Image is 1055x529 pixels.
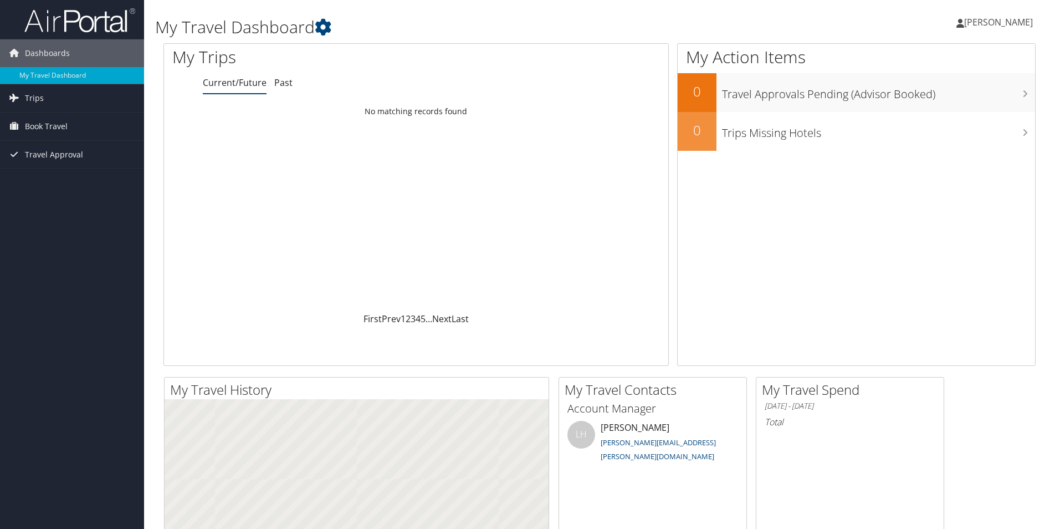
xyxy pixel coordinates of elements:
[678,73,1035,112] a: 0Travel Approvals Pending (Advisor Booked)
[765,401,935,411] h6: [DATE] - [DATE]
[25,113,68,140] span: Book Travel
[25,141,83,169] span: Travel Approval
[24,7,135,33] img: airportal-logo.png
[762,380,944,399] h2: My Travel Spend
[678,121,716,140] h2: 0
[722,81,1035,102] h3: Travel Approvals Pending (Advisor Booked)
[421,313,426,325] a: 5
[411,313,416,325] a: 3
[562,421,744,466] li: [PERSON_NAME]
[765,416,935,428] h6: Total
[164,101,668,121] td: No matching records found
[678,45,1035,69] h1: My Action Items
[567,421,595,449] div: LH
[678,112,1035,151] a: 0Trips Missing Hotels
[382,313,401,325] a: Prev
[25,84,44,112] span: Trips
[401,313,406,325] a: 1
[363,313,382,325] a: First
[203,77,267,89] a: Current/Future
[25,39,70,67] span: Dashboards
[722,120,1035,141] h3: Trips Missing Hotels
[274,77,293,89] a: Past
[172,45,450,69] h1: My Trips
[426,313,432,325] span: …
[170,380,549,399] h2: My Travel History
[567,401,738,416] h3: Account Manager
[155,16,747,39] h1: My Travel Dashboard
[406,313,411,325] a: 2
[452,313,469,325] a: Last
[956,6,1044,39] a: [PERSON_NAME]
[964,16,1033,28] span: [PERSON_NAME]
[678,82,716,101] h2: 0
[432,313,452,325] a: Next
[601,438,716,462] a: [PERSON_NAME][EMAIL_ADDRESS][PERSON_NAME][DOMAIN_NAME]
[416,313,421,325] a: 4
[565,380,746,399] h2: My Travel Contacts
